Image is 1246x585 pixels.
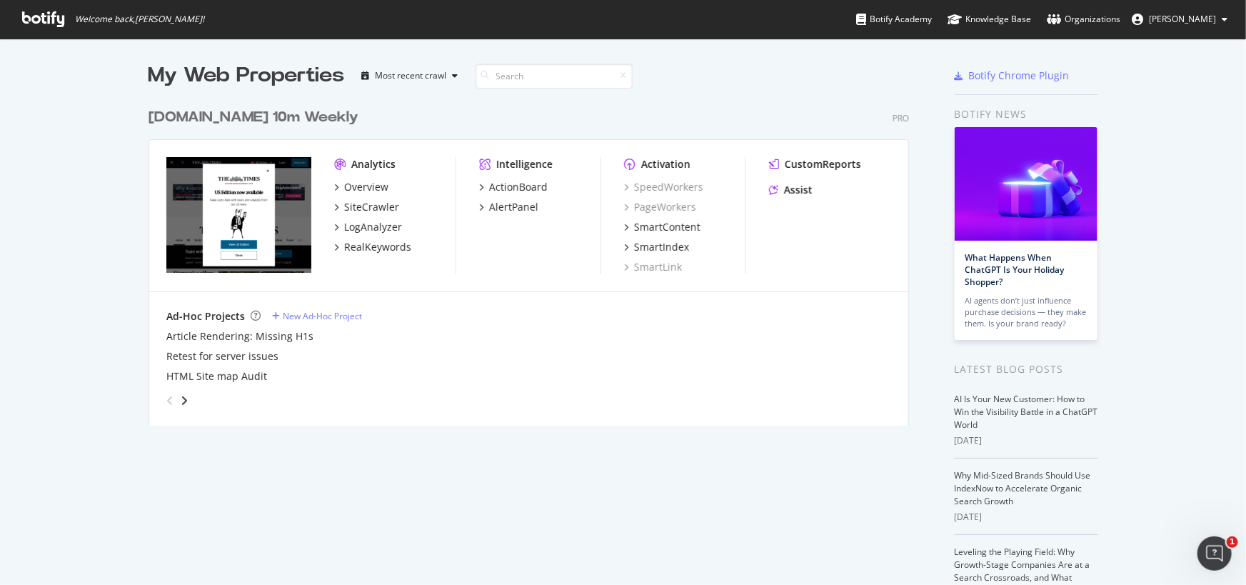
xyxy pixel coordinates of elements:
div: Activation [641,157,690,171]
a: Botify Chrome Plugin [955,69,1070,83]
div: CustomReports [785,157,861,171]
a: LogAnalyzer [334,220,402,234]
a: Article Rendering: Missing H1s [166,329,313,344]
div: Intelligence [496,157,553,171]
div: Most recent crawl [376,71,447,80]
a: Assist [769,183,813,197]
a: [DOMAIN_NAME] 10m Weekly [149,107,364,128]
div: angle-left [161,389,179,412]
div: SmartContent [634,220,700,234]
div: AI agents don’t just influence purchase decisions — they make them. Is your brand ready? [965,295,1087,329]
div: Botify news [955,106,1098,122]
a: RealKeywords [334,240,411,254]
div: Botify Chrome Plugin [969,69,1070,83]
div: ActionBoard [489,180,548,194]
span: Welcome back, [PERSON_NAME] ! [75,14,204,25]
div: My Web Properties [149,61,345,90]
div: New Ad-Hoc Project [283,310,362,322]
span: 1 [1227,536,1238,548]
div: Knowledge Base [948,12,1031,26]
img: What Happens When ChatGPT Is Your Holiday Shopper? [955,127,1097,241]
div: Ad-Hoc Projects [166,309,245,324]
a: SiteCrawler [334,200,399,214]
a: Why Mid-Sized Brands Should Use IndexNow to Accelerate Organic Search Growth [955,469,1091,507]
div: SmartIndex [634,240,689,254]
a: HTML Site map Audit [166,369,267,384]
div: RealKeywords [344,240,411,254]
div: SiteCrawler [344,200,399,214]
input: Search [476,64,633,89]
a: SmartIndex [624,240,689,254]
a: PageWorkers [624,200,696,214]
div: Botify Academy [856,12,932,26]
div: Latest Blog Posts [955,361,1098,377]
a: SmartLink [624,260,682,274]
div: Organizations [1047,12,1120,26]
a: Overview [334,180,388,194]
a: Retest for server issues [166,349,278,364]
a: AI Is Your New Customer: How to Win the Visibility Battle in a ChatGPT World [955,393,1098,431]
div: [DOMAIN_NAME] 10m Weekly [149,107,358,128]
a: CustomReports [769,157,861,171]
a: New Ad-Hoc Project [272,310,362,322]
a: AlertPanel [479,200,538,214]
div: Analytics [351,157,396,171]
a: SpeedWorkers [624,180,703,194]
a: What Happens When ChatGPT Is Your Holiday Shopper? [965,251,1065,288]
button: [PERSON_NAME] [1120,8,1239,31]
span: Karina Kumykova [1149,13,1216,25]
div: [DATE] [955,434,1098,447]
div: AlertPanel [489,200,538,214]
div: [DATE] [955,511,1098,524]
div: grid [149,90,920,426]
img: www.TheTimes.co.uk [166,157,311,273]
div: LogAnalyzer [344,220,402,234]
iframe: Intercom live chat [1197,536,1232,571]
div: Pro [893,112,909,124]
div: Assist [784,183,813,197]
button: Most recent crawl [356,64,464,87]
div: Overview [344,180,388,194]
a: ActionBoard [479,180,548,194]
div: angle-right [179,394,189,408]
a: SmartContent [624,220,700,234]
